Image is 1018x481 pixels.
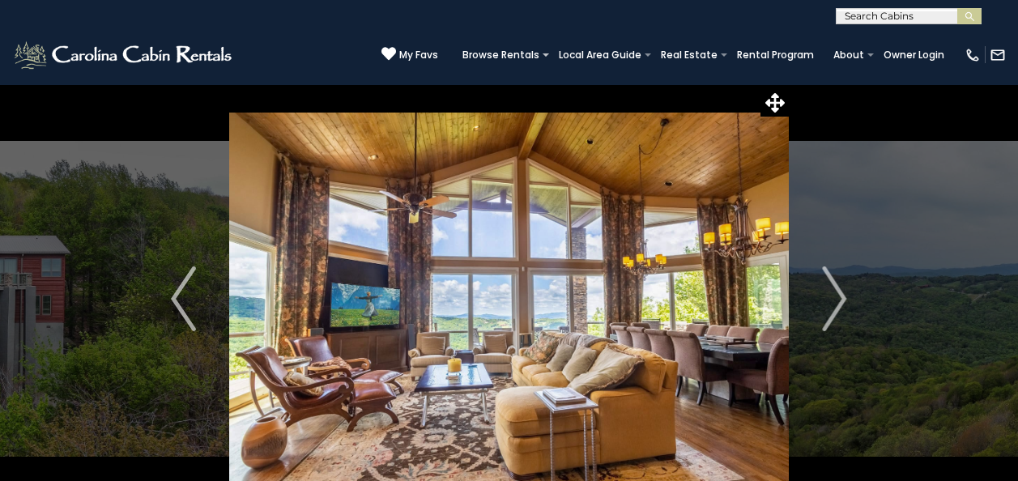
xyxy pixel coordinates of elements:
[825,44,872,66] a: About
[399,48,438,62] span: My Favs
[381,46,438,63] a: My Favs
[653,44,726,66] a: Real Estate
[171,266,195,331] img: arrow
[965,47,981,63] img: phone-regular-white.png
[875,44,952,66] a: Owner Login
[822,266,846,331] img: arrow
[12,39,236,71] img: White-1-2.png
[454,44,547,66] a: Browse Rentals
[551,44,650,66] a: Local Area Guide
[990,47,1006,63] img: mail-regular-white.png
[729,44,822,66] a: Rental Program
